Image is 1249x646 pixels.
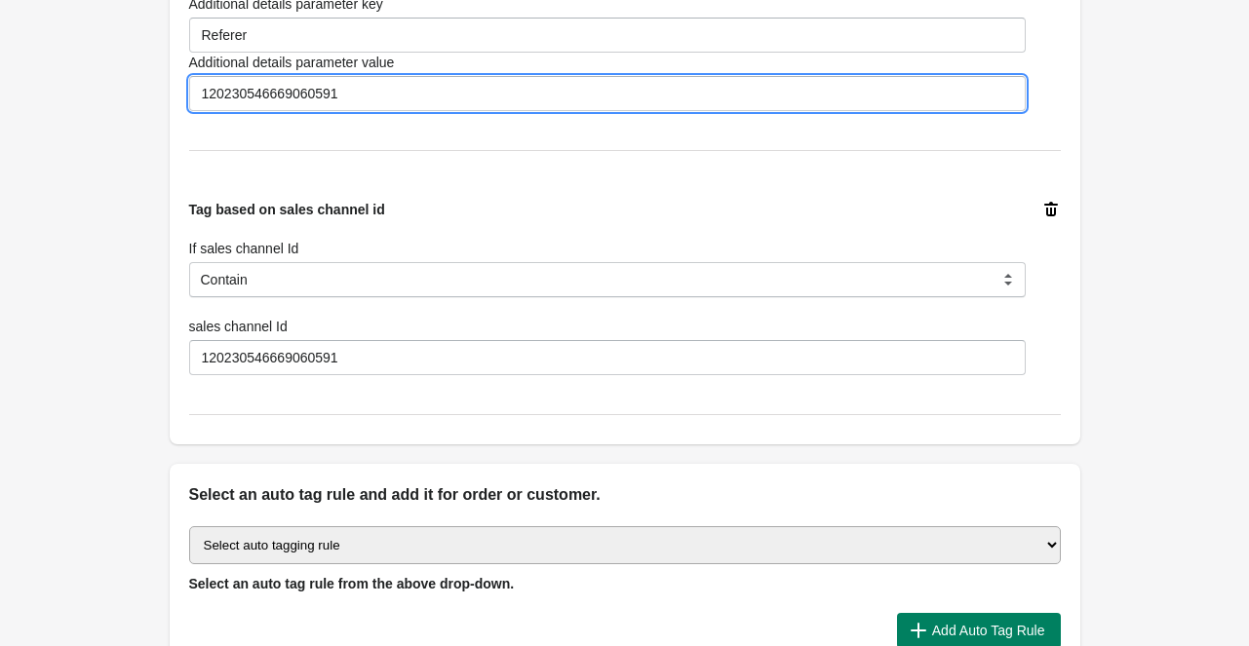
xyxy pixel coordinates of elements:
[189,53,395,72] label: Additional details parameter value
[932,623,1045,638] span: Add Auto Tag Rule
[189,340,1026,375] input: 134658
[189,202,385,217] span: Tag based on sales channel id
[189,18,1026,53] input: Channel
[189,483,1061,507] h2: Select an auto tag rule and add it for order or customer.
[189,76,1026,111] input: wholesale
[189,239,299,258] label: If sales channel Id
[189,317,288,336] label: sales channel Id
[189,576,515,591] span: Select an auto tag rule from the above drop-down.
